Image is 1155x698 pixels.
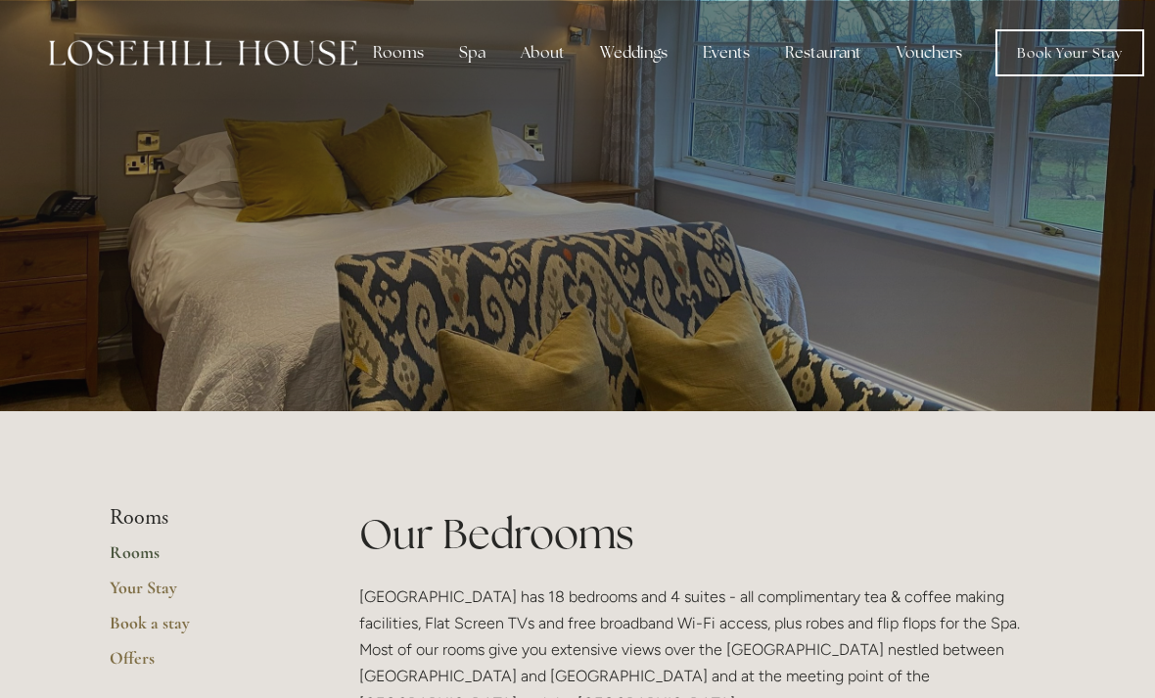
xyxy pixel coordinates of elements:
div: Spa [443,33,501,72]
div: Events [687,33,765,72]
h1: Our Bedrooms [359,505,1045,563]
img: Losehill House [49,40,357,66]
a: Your Stay [110,577,297,612]
li: Rooms [110,505,297,531]
a: Vouchers [881,33,978,72]
a: Rooms [110,541,297,577]
a: Book a stay [110,612,297,647]
div: Restaurant [769,33,877,72]
div: Rooms [357,33,439,72]
a: Offers [110,647,297,682]
div: Weddings [584,33,683,72]
div: About [505,33,580,72]
a: Book Your Stay [995,29,1144,76]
